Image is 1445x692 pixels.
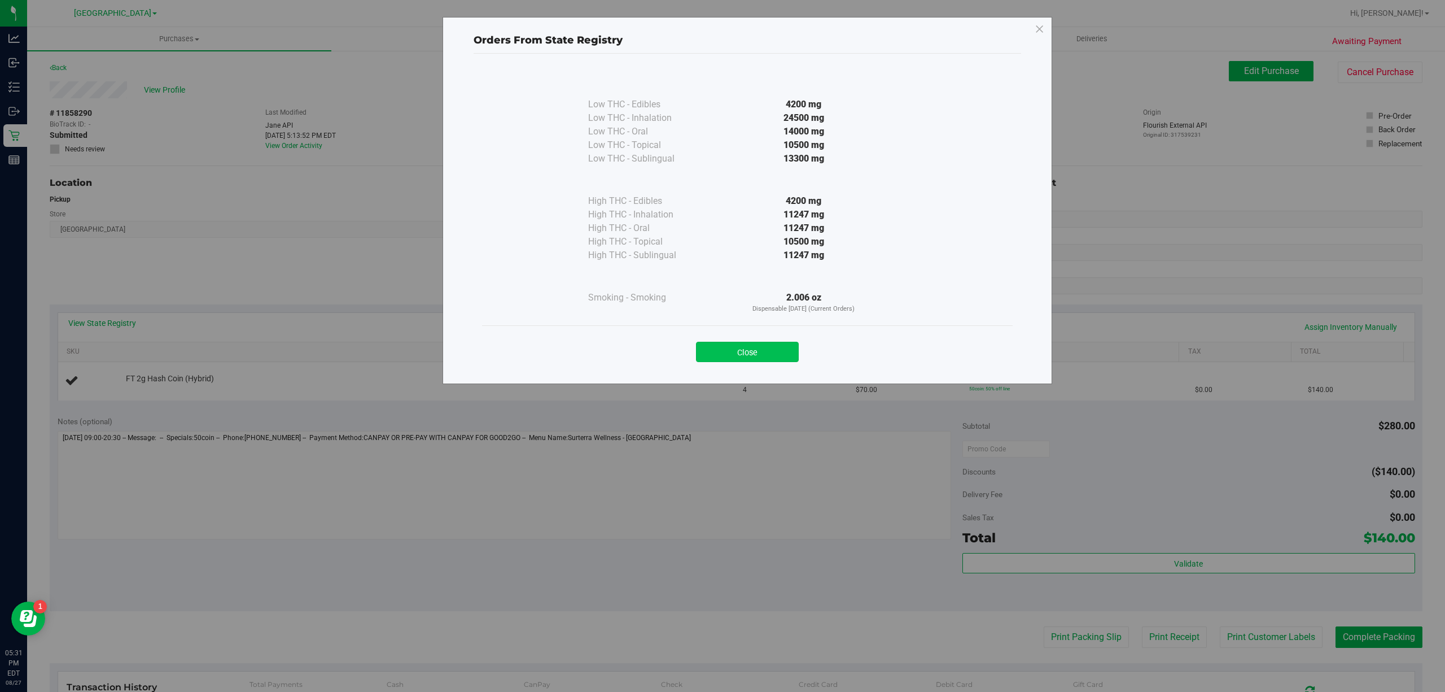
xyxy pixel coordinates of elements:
div: High THC - Edibles [588,194,701,208]
div: Smoking - Smoking [588,291,701,304]
div: 4200 mg [701,194,907,208]
div: 11247 mg [701,249,907,262]
div: 4200 mg [701,98,907,111]
div: Low THC - Topical [588,138,701,152]
div: Low THC - Inhalation [588,111,701,125]
p: Dispensable [DATE] (Current Orders) [701,304,907,314]
span: Orders From State Registry [474,34,623,46]
div: 11247 mg [701,221,907,235]
div: Low THC - Oral [588,125,701,138]
div: 10500 mg [701,235,907,249]
div: 14000 mg [701,125,907,138]
div: 24500 mg [701,111,907,125]
div: 2.006 oz [701,291,907,314]
div: 13300 mg [701,152,907,166]
iframe: Resource center unread badge [33,600,47,613]
iframe: Resource center [11,602,45,636]
div: Low THC - Edibles [588,98,701,111]
div: Low THC - Sublingual [588,152,701,166]
div: 11247 mg [701,208,907,221]
div: High THC - Oral [588,221,701,235]
div: High THC - Sublingual [588,249,701,262]
div: High THC - Inhalation [588,208,701,221]
div: High THC - Topical [588,235,701,249]
div: 10500 mg [701,138,907,152]
button: Close [696,342,799,362]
